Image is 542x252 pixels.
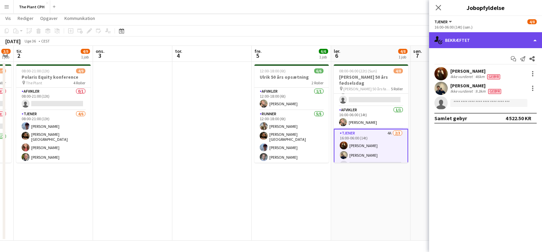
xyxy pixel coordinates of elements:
[505,115,531,122] div: 4 522.50 KR
[412,52,422,59] span: 7
[450,89,474,94] div: Ikke vurderet
[334,48,340,54] span: lør.
[16,88,91,110] app-card-role: Afvikler0/108:00-21:00 (13t)
[319,49,328,54] span: 6/6
[96,48,105,54] span: ons.
[398,49,407,54] span: 4/8
[18,15,34,21] span: Rediger
[486,74,501,79] div: Teamet har forskellige gebyrer end i rollen
[254,74,329,80] h3: Ulrik 50 års opsætning
[527,19,537,24] span: 4/8
[5,38,21,44] div: [DATE]
[15,14,36,23] a: Rediger
[391,86,403,91] span: 5 Roller
[81,49,90,54] span: 4/9
[254,88,329,110] app-card-role: Afvikler1/112:00-18:00 (6t)[PERSON_NAME]
[76,68,85,73] span: 4/9
[434,19,453,24] button: Tjener
[1,49,11,54] span: 3/5
[429,32,542,48] div: Bekræftet
[487,74,500,79] span: Gebyr
[40,15,58,21] span: Opgaver
[343,86,391,91] span: [PERSON_NAME] 50 års fødselsdag
[174,52,182,59] span: 4
[487,89,502,94] div: Teamet har forskellige gebyrer end i rollen
[254,64,329,163] app-job-card: 12:00-18:00 (6t)6/6Ulrik 50 års opsætning2 RollerAfvikler1/112:00-18:00 (6t)[PERSON_NAME]Runner5/...
[413,48,422,54] span: søn.
[253,52,262,59] span: 5
[314,68,323,73] span: 6/6
[333,52,340,59] span: 6
[2,54,10,59] div: 1 job
[14,0,50,13] button: The Plant CPH
[81,54,90,59] div: 1 job
[254,110,329,173] app-card-role: Runner5/512:00-18:00 (6t)[PERSON_NAME][PERSON_NAME][GEOGRAPHIC_DATA][PERSON_NAME][PERSON_NAME]
[95,52,105,59] span: 3
[450,83,502,89] div: [PERSON_NAME]
[434,19,448,24] span: Tjener
[175,48,182,54] span: tor.
[3,14,14,23] a: Vis
[254,48,262,54] span: fre.
[62,14,98,23] a: Kommunikation
[319,54,328,59] div: 1 job
[434,115,467,122] div: Samlet gebyr
[22,39,39,43] span: Uge 36
[450,74,474,79] div: Ikke vurderet
[26,80,42,85] span: The Plant
[488,89,501,94] span: Gebyr
[450,68,501,74] div: [PERSON_NAME]
[394,68,403,73] span: 4/8
[312,80,323,85] span: 2 Roller
[334,106,408,129] app-card-role: Afvikler1/116:00-06:00 (14t)[PERSON_NAME]
[334,129,408,172] app-card-role: Tjener4A2/316:00-06:00 (14t)[PERSON_NAME][PERSON_NAME]
[429,3,542,12] h3: Jobopfyldelse
[339,68,377,73] span: 08:00-06:00 (22t) (Sun)
[434,25,537,30] div: 16:00-06:00 (14t) (søn.)
[73,80,85,85] span: 4 Roller
[16,48,22,54] span: tir.
[16,74,91,80] h3: Polaris Equity konference
[64,15,95,21] span: Kommunikation
[260,68,286,73] span: 12:00-18:00 (6t)
[334,64,408,163] app-job-card: 08:00-06:00 (22t) (Sun)4/8[PERSON_NAME] 50 års fødselsdag [PERSON_NAME] 50 års fødselsdag5 Roller...
[38,14,60,23] a: Opgaver
[16,64,91,163] app-job-card: 08:00-21:00 (13t)4/9Polaris Equity konference The Plant4 RollerAfvikler0/108:00-21:00 (13t) Tjene...
[16,110,91,183] app-card-role: Tjener4/608:00-21:00 (13t)[PERSON_NAME][PERSON_NAME][GEOGRAPHIC_DATA][PERSON_NAME][PERSON_NAME]
[5,15,11,21] span: Vis
[41,39,50,43] div: CEST
[399,54,407,59] div: 1 job
[334,74,408,86] h3: [PERSON_NAME] 50 års fødselsdag
[474,89,487,94] div: 9.3km
[15,52,22,59] span: 2
[22,68,49,73] span: 08:00-21:00 (13t)
[474,74,486,79] div: 46km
